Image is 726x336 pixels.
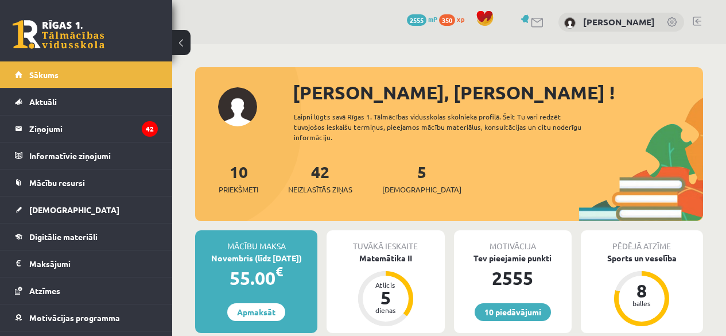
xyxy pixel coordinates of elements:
div: Motivācija [454,230,572,252]
div: dienas [368,307,403,314]
span: Sākums [29,69,59,80]
a: Rīgas 1. Tālmācības vidusskola [13,20,104,49]
div: 55.00 [195,264,317,292]
a: Sports un veselība 8 balles [581,252,703,328]
span: € [275,263,283,280]
a: Atzīmes [15,277,158,304]
a: Digitālie materiāli [15,223,158,250]
div: 8 [624,281,659,300]
a: 10Priekšmeti [219,161,258,195]
img: Kristīne Ozola [564,17,576,29]
span: Motivācijas programma [29,312,120,323]
a: 350 xp [439,14,470,24]
a: [PERSON_NAME] [583,16,655,28]
span: Priekšmeti [219,184,258,195]
a: 5[DEMOGRAPHIC_DATA] [382,161,461,195]
a: 10 piedāvājumi [475,303,551,321]
div: Novembris (līdz [DATE]) [195,252,317,264]
div: Matemātika II [327,252,444,264]
div: Pēdējā atzīme [581,230,703,252]
a: 42Neizlasītās ziņas [288,161,352,195]
span: [DEMOGRAPHIC_DATA] [29,204,119,215]
div: [PERSON_NAME], [PERSON_NAME] ! [293,79,703,106]
span: mP [428,14,437,24]
legend: Ziņojumi [29,115,158,142]
a: Motivācijas programma [15,304,158,331]
div: Tuvākā ieskaite [327,230,444,252]
div: 2555 [454,264,572,292]
span: Digitālie materiāli [29,231,98,242]
a: Sākums [15,61,158,88]
a: Apmaksāt [227,303,285,321]
div: Sports un veselība [581,252,703,264]
div: Laipni lūgts savā Rīgas 1. Tālmācības vidusskolas skolnieka profilā. Šeit Tu vari redzēt tuvojošo... [294,111,599,142]
a: Maksājumi [15,250,158,277]
span: Atzīmes [29,285,60,296]
span: 2555 [407,14,426,26]
div: 5 [368,288,403,307]
a: Matemātika II Atlicis 5 dienas [327,252,444,328]
div: Atlicis [368,281,403,288]
span: 350 [439,14,455,26]
a: 2555 mP [407,14,437,24]
a: Ziņojumi42 [15,115,158,142]
a: Mācību resursi [15,169,158,196]
span: Neizlasītās ziņas [288,184,352,195]
i: 42 [142,121,158,137]
legend: Maksājumi [29,250,158,277]
div: Mācību maksa [195,230,317,252]
span: Mācību resursi [29,177,85,188]
div: balles [624,300,659,307]
a: Informatīvie ziņojumi [15,142,158,169]
a: Aktuāli [15,88,158,115]
span: [DEMOGRAPHIC_DATA] [382,184,461,195]
legend: Informatīvie ziņojumi [29,142,158,169]
span: xp [457,14,464,24]
div: Tev pieejamie punkti [454,252,572,264]
span: Aktuāli [29,96,57,107]
a: [DEMOGRAPHIC_DATA] [15,196,158,223]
